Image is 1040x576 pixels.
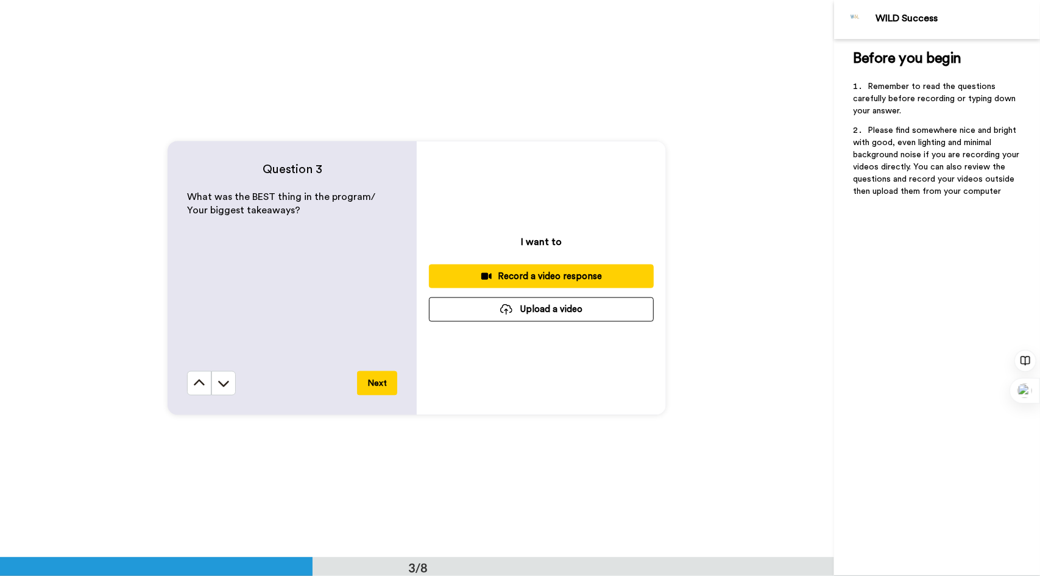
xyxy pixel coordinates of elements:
[187,161,397,178] h4: Question 3
[429,265,654,288] button: Record a video response
[429,297,654,321] button: Upload a video
[854,126,1022,196] span: Please find somewhere nice and bright with good, even lighting and minimal background noise if yo...
[389,559,447,576] div: 3/8
[841,5,870,34] img: Profile Image
[357,371,397,396] button: Next
[854,82,1019,115] span: Remember to read the questions carefully before recording or typing down your answer.
[439,270,644,283] div: Record a video response
[187,192,378,216] span: What was the BEST thing in the program/ Your biggest takeaways?
[876,13,1039,24] div: WILD Success
[521,235,562,249] p: I want to
[854,51,961,66] span: Before you begin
